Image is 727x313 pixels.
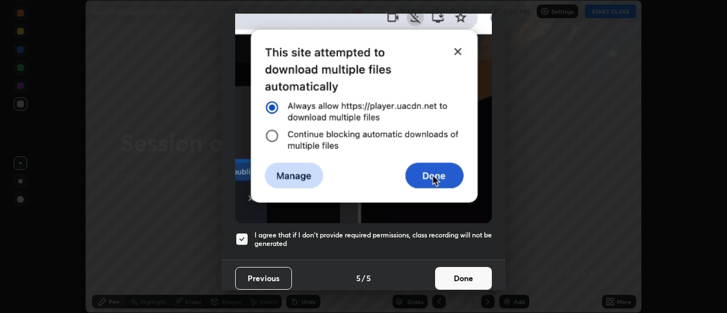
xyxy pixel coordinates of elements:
button: Previous [235,267,292,290]
h4: 5 [366,272,371,284]
h5: I agree that if I don't provide required permissions, class recording will not be generated [254,231,492,248]
h4: / [362,272,365,284]
h4: 5 [356,272,361,284]
button: Done [435,267,492,290]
